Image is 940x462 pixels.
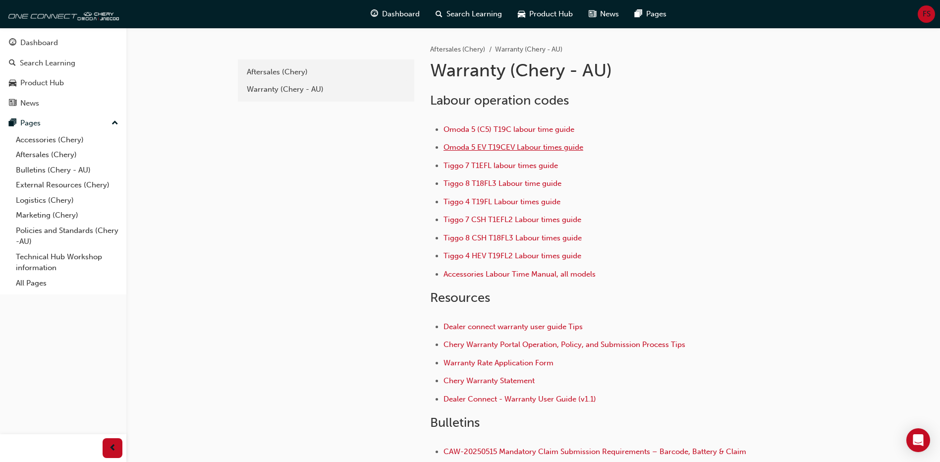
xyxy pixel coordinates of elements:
span: car-icon [9,79,16,88]
div: Product Hub [20,77,64,89]
a: Aftersales (Chery) [430,45,485,54]
div: Aftersales (Chery) [247,66,405,78]
a: All Pages [12,276,122,291]
a: news-iconNews [581,4,627,24]
div: Dashboard [20,37,58,49]
a: Chery Warranty Portal Operation, Policy, and Submission Process Tips [443,340,685,349]
a: Tiggo 4 T19FL Labour times guide [443,197,560,206]
a: search-iconSearch Learning [428,4,510,24]
a: Accessories (Chery) [12,132,122,148]
span: Resources [430,290,490,305]
a: pages-iconPages [627,4,674,24]
span: up-icon [111,117,118,130]
a: guage-iconDashboard [363,4,428,24]
a: Tiggo 8 T18FL3 Labour time guide [443,179,561,188]
span: Dashboard [382,8,420,20]
button: Pages [4,114,122,132]
span: search-icon [436,8,442,20]
span: pages-icon [9,119,16,128]
span: Labour operation codes [430,93,569,108]
a: Warranty Rate Application Form [443,358,553,367]
a: Tiggo 7 CSH T1EFL2 Labour times guide [443,215,581,224]
a: Product Hub [4,74,122,92]
div: News [20,98,39,109]
a: Tiggo 4 HEV T19FL2 Labour times guide [443,251,581,260]
a: Tiggo 8 CSH T18FL3 Labour times guide [443,233,582,242]
a: Chery Warranty Statement [443,376,535,385]
div: Search Learning [20,58,75,69]
span: Product Hub [529,8,573,20]
span: pages-icon [635,8,642,20]
a: Bulletins (Chery - AU) [12,163,122,178]
span: news-icon [9,99,16,108]
a: Omoda 5 (C5) T19C labour time guide [443,125,574,134]
span: prev-icon [109,442,116,455]
a: Policies and Standards (Chery -AU) [12,223,122,249]
div: Warranty (Chery - AU) [247,84,405,95]
a: car-iconProduct Hub [510,4,581,24]
a: Aftersales (Chery) [12,147,122,163]
img: oneconnect [5,4,119,24]
a: Dashboard [4,34,122,52]
span: guage-icon [9,39,16,48]
span: FS [923,8,931,20]
a: Logistics (Chery) [12,193,122,208]
a: Marketing (Chery) [12,208,122,223]
li: Warranty (Chery - AU) [495,44,562,56]
span: guage-icon [371,8,378,20]
span: car-icon [518,8,525,20]
span: Bulletins [430,415,480,430]
a: Warranty (Chery - AU) [242,81,410,98]
a: Dealer connect warranty user guide Tips [443,322,583,331]
h1: Warranty (Chery - AU) [430,59,755,81]
a: Technical Hub Workshop information [12,249,122,276]
a: External Resources (Chery) [12,177,122,193]
span: News [600,8,619,20]
a: Dealer Connect - Warranty User Guide (v1.1) [443,395,596,404]
a: Search Learning [4,54,122,72]
span: Search Learning [446,8,502,20]
a: Accessories Labour Time Manual, all models [443,270,596,279]
span: Pages [646,8,666,20]
a: Aftersales (Chery) [242,63,410,81]
span: search-icon [9,59,16,68]
button: FS [918,5,935,23]
a: Tiggo 7 T1EFL labour times guide [443,161,558,170]
a: News [4,94,122,113]
button: DashboardSearch LearningProduct HubNews [4,32,122,114]
div: Open Intercom Messenger [906,428,930,452]
div: Pages [20,117,41,129]
a: Omoda 5 EV T19CEV Labour times guide [443,143,583,152]
span: news-icon [589,8,596,20]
